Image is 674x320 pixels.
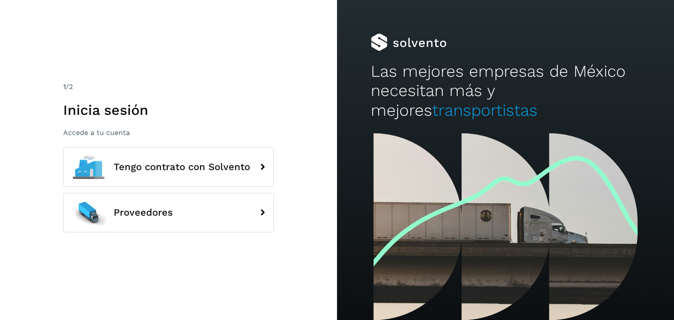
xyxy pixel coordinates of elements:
span: 1 [63,82,66,91]
span: transportistas [432,101,538,120]
h2: Las mejores empresas de México necesitan más y mejores [371,62,640,120]
button: Tengo contrato con Solvento [63,147,274,187]
button: Proveedores [63,193,274,232]
p: Accede a tu cuenta [63,128,274,137]
div: /2 [63,82,274,92]
span: Proveedores [114,207,173,218]
h1: Inicia sesión [63,102,274,118]
span: Tengo contrato con Solvento [114,162,250,172]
